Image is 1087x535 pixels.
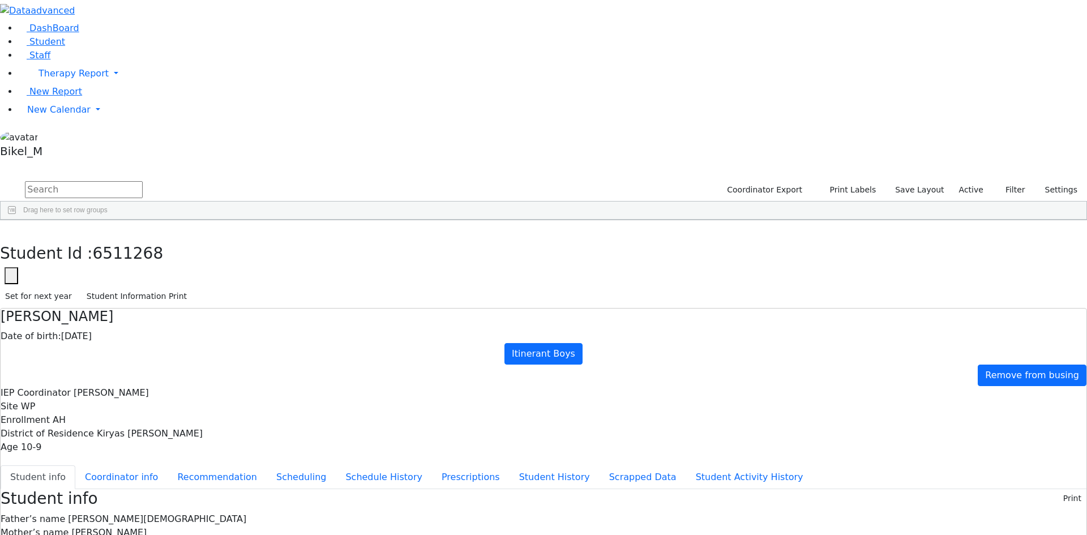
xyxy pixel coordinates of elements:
button: Student info [1,465,75,489]
label: Site [1,400,18,413]
button: Print [1058,490,1086,507]
label: Enrollment [1,413,50,427]
label: District of Residence [1,427,94,440]
span: 10-9 [21,442,41,452]
span: Remove from busing [985,370,1079,380]
button: Coordinator info [75,465,168,489]
a: Itinerant Boys [504,343,583,365]
button: Student History [510,465,600,489]
label: Age [1,440,18,454]
span: New Calendar [27,104,91,115]
button: Filter [991,181,1030,199]
span: AH [53,414,66,425]
a: Therapy Report [18,62,1087,85]
span: Therapy Report [38,68,109,79]
h3: Student info [1,489,98,508]
span: DashBoard [29,23,79,33]
span: Staff [29,50,50,61]
span: Drag here to set row groups [23,206,108,214]
label: Date of birth: [1,329,61,343]
span: New Report [29,86,82,97]
a: Remove from busing [978,365,1086,386]
span: WP [21,401,35,412]
button: Recommendation [168,465,267,489]
button: Print Labels [816,181,881,199]
label: IEP Coordinator [1,386,71,400]
button: Student Information Print [82,288,192,305]
div: [DATE] [1,329,1086,343]
a: DashBoard [18,23,79,33]
button: Prescriptions [432,465,510,489]
button: Settings [1030,181,1082,199]
label: Active [954,181,988,199]
button: Schedule History [336,465,432,489]
button: Save Layout [890,181,949,199]
a: New Calendar [18,99,1087,121]
a: New Report [18,86,82,97]
a: Student [18,36,65,47]
button: Scheduling [267,465,336,489]
button: Student Activity History [686,465,813,489]
button: Scrapped Data [600,465,686,489]
input: Search [25,181,143,198]
label: Father’s name [1,512,65,526]
a: Staff [18,50,50,61]
span: [PERSON_NAME] [74,387,149,398]
span: Kiryas [PERSON_NAME] [97,428,203,439]
button: Coordinator Export [720,181,807,199]
span: Student [29,36,65,47]
span: [PERSON_NAME][DEMOGRAPHIC_DATA] [68,513,246,524]
h4: [PERSON_NAME] [1,309,1086,325]
span: 6511268 [93,244,164,263]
